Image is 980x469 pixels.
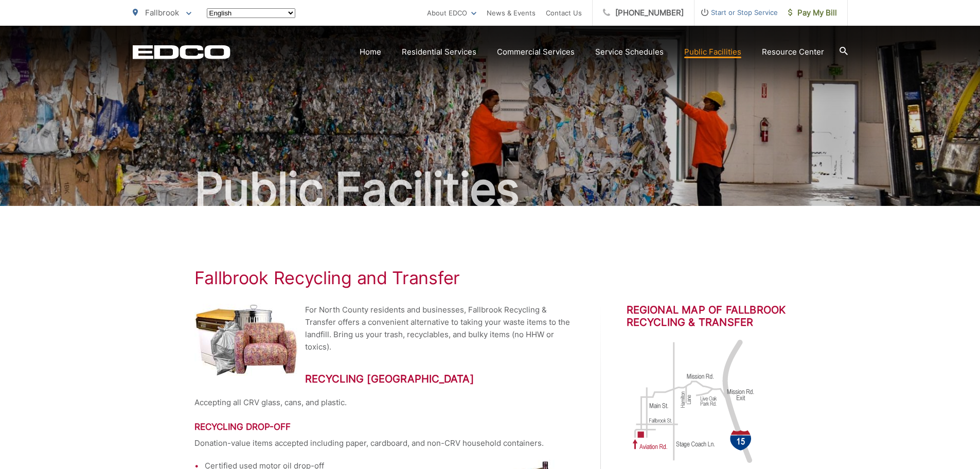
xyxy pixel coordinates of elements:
a: Public Facilities [684,46,741,58]
p: Donation-value items accepted including paper, cardboard, and non-CRV household containers. [194,437,575,449]
a: News & Events [487,7,536,19]
a: Home [360,46,381,58]
p: Accepting all CRV glass, cans, and plastic. [194,396,575,409]
h2: Public Facilities [133,164,848,215]
a: Resource Center [762,46,824,58]
select: Select a language [207,8,295,18]
a: EDCD logo. Return to the homepage. [133,45,230,59]
a: Commercial Services [497,46,575,58]
a: Service Schedules [595,46,664,58]
a: Contact Us [546,7,582,19]
img: Fallbrook Map [627,340,760,463]
h1: Fallbrook Recycling and Transfer [194,268,786,288]
img: Bulky Trash [194,304,297,376]
span: Pay My Bill [788,7,837,19]
a: Residential Services [402,46,476,58]
span: Fallbrook [145,8,179,18]
h2: Regional Map of Fallbrook Recycling & Transfer [627,304,786,328]
a: About EDCO [427,7,476,19]
h3: Recycling Drop-Off [194,422,575,432]
p: For North County residents and businesses, Fallbrook Recycling & Transfer offers a convenient alt... [194,304,575,353]
h2: Recycling [GEOGRAPHIC_DATA] [194,373,575,385]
